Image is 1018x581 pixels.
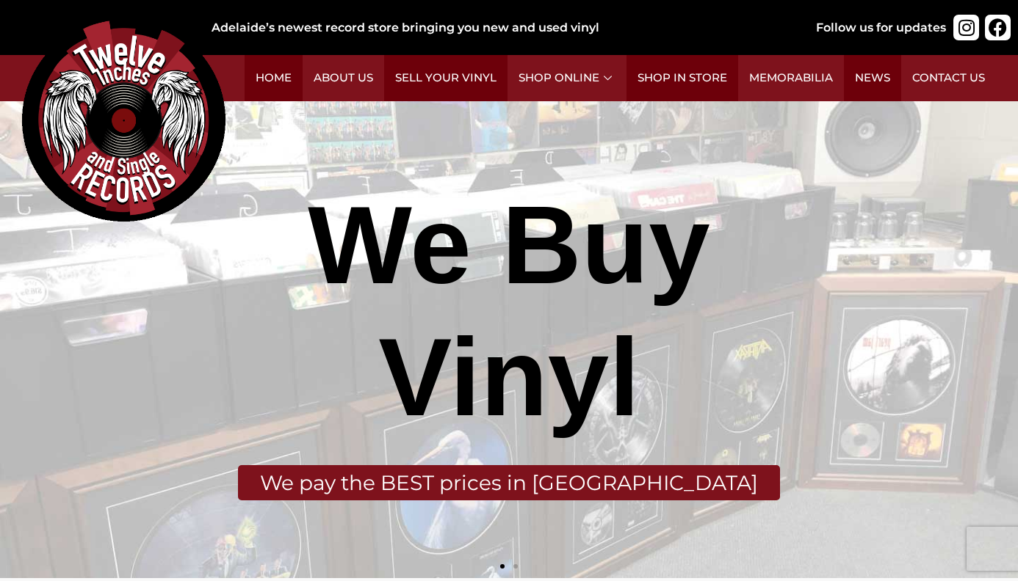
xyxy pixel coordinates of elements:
span: Go to slide 1 [500,564,505,569]
div: Follow us for updates [816,19,946,37]
div: Adelaide’s newest record store bringing you new and used vinyl [212,19,779,37]
a: Memorabilia [738,55,844,101]
a: Shop Online [508,55,627,101]
a: Shop in Store [627,55,738,101]
a: Contact Us [901,55,996,101]
a: News [844,55,901,101]
a: Sell Your Vinyl [384,55,508,101]
a: Home [245,55,303,101]
span: Go to slide 2 [513,564,518,569]
div: We Buy Vinyl [198,179,821,443]
a: About Us [303,55,384,101]
div: We pay the BEST prices in [GEOGRAPHIC_DATA] [238,465,780,500]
